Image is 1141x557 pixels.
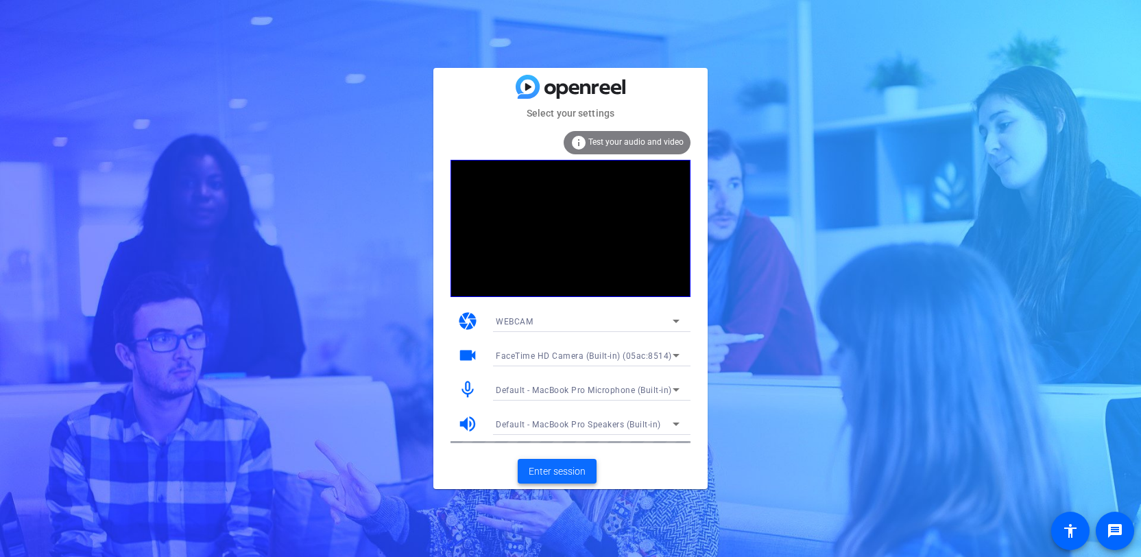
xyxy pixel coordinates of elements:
span: Default - MacBook Pro Speakers (Built-in) [496,420,661,429]
mat-card-subtitle: Select your settings [433,106,708,121]
mat-icon: camera [457,311,478,331]
mat-icon: accessibility [1062,523,1079,539]
button: Enter session [518,459,597,484]
span: WEBCAM [496,317,533,327]
span: Default - MacBook Pro Microphone (Built-in) [496,386,672,395]
mat-icon: mic_none [457,379,478,400]
img: blue-gradient.svg [516,75,625,99]
span: FaceTime HD Camera (Built-in) (05ac:8514) [496,351,672,361]
mat-icon: volume_up [457,414,478,434]
span: Test your audio and video [588,137,684,147]
mat-icon: videocam [457,345,478,366]
mat-icon: info [570,134,587,151]
mat-icon: message [1107,523,1123,539]
span: Enter session [529,464,586,479]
